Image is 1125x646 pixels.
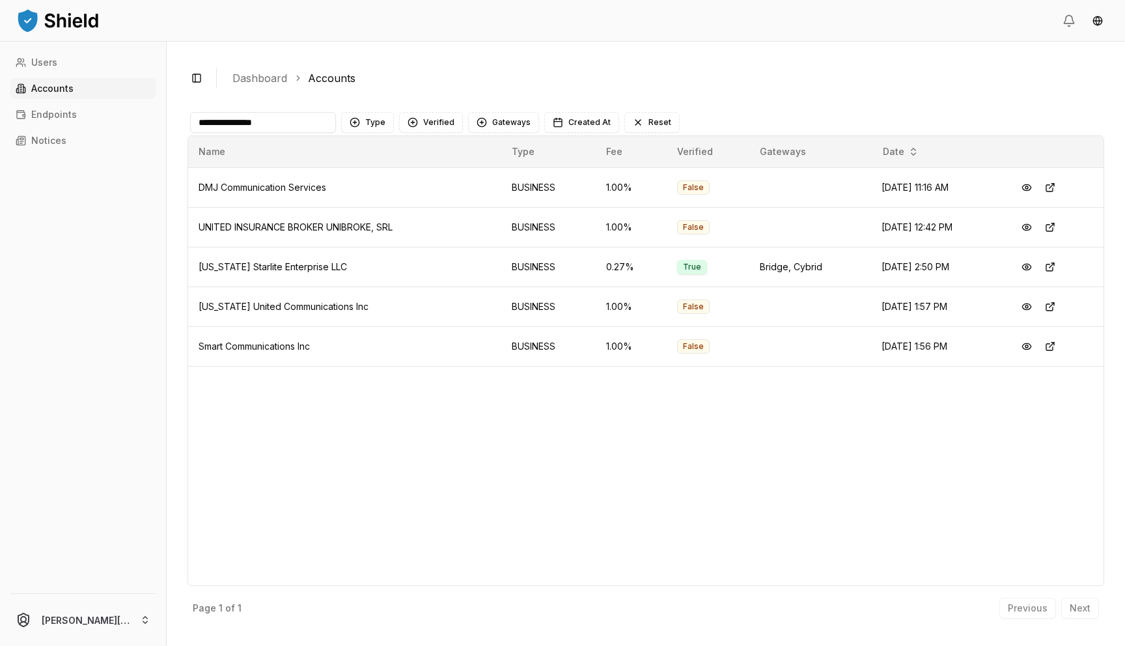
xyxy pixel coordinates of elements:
[219,604,223,613] p: 1
[544,112,619,133] button: Created At
[10,78,156,99] a: Accounts
[199,261,347,272] span: [US_STATE] Starlite Enterprise LLC
[882,221,952,232] span: [DATE] 12:42 PM
[501,167,595,207] td: BUSINESS
[882,301,947,312] span: [DATE] 1:57 PM
[188,136,501,167] th: Name
[399,112,463,133] button: Verified
[5,599,161,641] button: [PERSON_NAME][EMAIL_ADDRESS][DOMAIN_NAME]
[501,247,595,287] td: BUSINESS
[10,52,156,73] a: Users
[468,112,539,133] button: Gateways
[10,104,156,125] a: Endpoints
[501,207,595,247] td: BUSINESS
[341,112,394,133] button: Type
[667,136,749,167] th: Verified
[16,7,100,33] img: ShieldPay Logo
[568,117,611,128] span: Created At
[232,70,287,86] a: Dashboard
[878,141,924,162] button: Date
[199,341,310,352] span: Smart Communications Inc
[749,136,871,167] th: Gateways
[31,110,77,119] p: Endpoints
[199,182,326,193] span: DMJ Communication Services
[199,221,393,232] span: UNITED INSURANCE BROKER UNIBROKE, SRL
[31,58,57,67] p: Users
[596,136,667,167] th: Fee
[225,604,235,613] p: of
[882,182,949,193] span: [DATE] 11:16 AM
[882,261,949,272] span: [DATE] 2:50 PM
[31,136,66,145] p: Notices
[882,341,947,352] span: [DATE] 1:56 PM
[606,341,632,352] span: 1.00 %
[760,261,822,272] span: Bridge, Cybrid
[606,261,634,272] span: 0.27 %
[624,112,680,133] button: Reset filters
[501,287,595,326] td: BUSINESS
[10,130,156,151] a: Notices
[501,326,595,366] td: BUSINESS
[606,182,632,193] span: 1.00 %
[238,604,242,613] p: 1
[31,84,74,93] p: Accounts
[193,604,216,613] p: Page
[606,221,632,232] span: 1.00 %
[232,70,1094,86] nav: breadcrumb
[501,136,595,167] th: Type
[42,613,130,627] p: [PERSON_NAME][EMAIL_ADDRESS][DOMAIN_NAME]
[199,301,368,312] span: [US_STATE] United Communications Inc
[308,70,355,86] a: Accounts
[606,301,632,312] span: 1.00 %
